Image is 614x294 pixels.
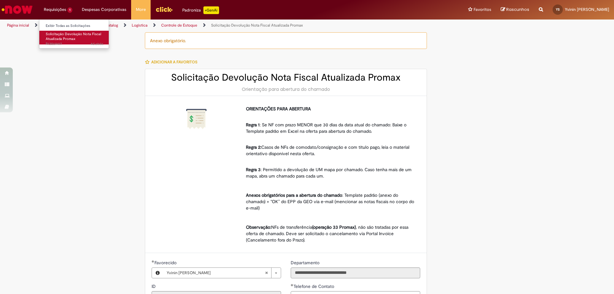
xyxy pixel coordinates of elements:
strong: ORIENTAÇÕES PARA ABERTURA [246,106,311,112]
a: Rascunhos [501,7,529,13]
strong: (operação 33 Promax) [312,224,356,230]
a: Exibir Todas as Solicitações [39,22,110,29]
p: Casos de NFs de comodato/consignação e com título pago, leia o material orientativo disponível ne... [246,138,415,157]
p: +GenAi [203,6,219,14]
strong: Observação: [246,224,271,230]
img: click_logo_yellow_360x200.png [155,4,173,14]
span: Necessários - Favorecido [154,260,178,266]
span: Telefone de Contato [294,283,335,289]
span: Despesas Corporativas [82,6,126,13]
button: Favorecido, Visualizar este registro Yvinin Karoline Araujo Da Silva [152,268,163,278]
button: Adicionar a Favoritos [145,55,201,69]
div: Orientação para abertura do chamado [152,86,420,92]
span: YS [556,7,560,12]
div: Padroniza [182,6,219,14]
ul: Requisições [39,19,109,49]
span: Requisições [44,6,66,13]
ul: Trilhas de página [5,20,405,31]
a: Logistica [132,23,147,28]
span: Rascunhos [506,6,529,12]
span: Yvinin [PERSON_NAME] [565,7,609,12]
span: 4d atrás [91,42,103,46]
span: Adicionar a Favoritos [151,60,197,65]
span: Obrigatório Preenchido [152,260,154,263]
h2: Solicitação Devolução Nota Fiscal Atualizada Promax [152,72,420,83]
img: ServiceNow [1,3,34,16]
a: Controle de Estoque [161,23,197,28]
a: Solicitação Devolução Nota Fiscal Atualizada Promax [211,23,303,28]
strong: Anexos obrigatórios para a abertura do chamado [246,192,342,198]
p: NFs de transferência , não são tratadas por essa oferta de chamado. Deve ser solicitado o cancela... [246,224,415,243]
span: Obrigatório Preenchido [291,284,294,286]
a: Yvinin [PERSON_NAME]Limpar campo Favorecido [163,268,281,278]
a: Página inicial [7,23,29,28]
input: Departamento [291,267,420,278]
img: Solicitação Devolução Nota Fiscal Atualizada Promax [186,109,207,129]
span: R13569417 [46,42,103,47]
div: Anexo obrigatório. [145,32,427,49]
label: Somente leitura - ID [152,283,157,290]
a: Aberto R13569417 : Solicitação Devolução Nota Fiscal Atualizada Promax [39,31,110,44]
p: : Template padrão (anexo do chamado) + “OK” do EPP da GEO via e-mail (mencionar as notas fiscais ... [246,192,415,211]
label: Somente leitura - Departamento [291,259,321,266]
span: Somente leitura - Departamento [291,260,321,266]
span: Favoritos [474,6,491,13]
p: : Se NF com prazo MENOR que 30 dias da data atual do chamado: Baixe o Template padrão em Excel na... [246,115,415,134]
span: More [136,6,146,13]
abbr: Limpar campo Favorecido [262,268,271,278]
span: Solicitação Devolução Nota Fiscal Atualizada Promax [46,32,101,42]
strong: Regra 2: [246,144,261,150]
span: Yvinin [PERSON_NAME] [167,268,265,278]
strong: Regra 3 [246,167,261,172]
time: 26/09/2025 09:39:27 [91,42,103,46]
span: : Permitido a devolução de UM mapa por chamado. Caso tenha mais de um mapa, abra um chamado para ... [246,167,413,179]
span: 1 [67,7,72,13]
strong: Regra 1 [246,122,260,128]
